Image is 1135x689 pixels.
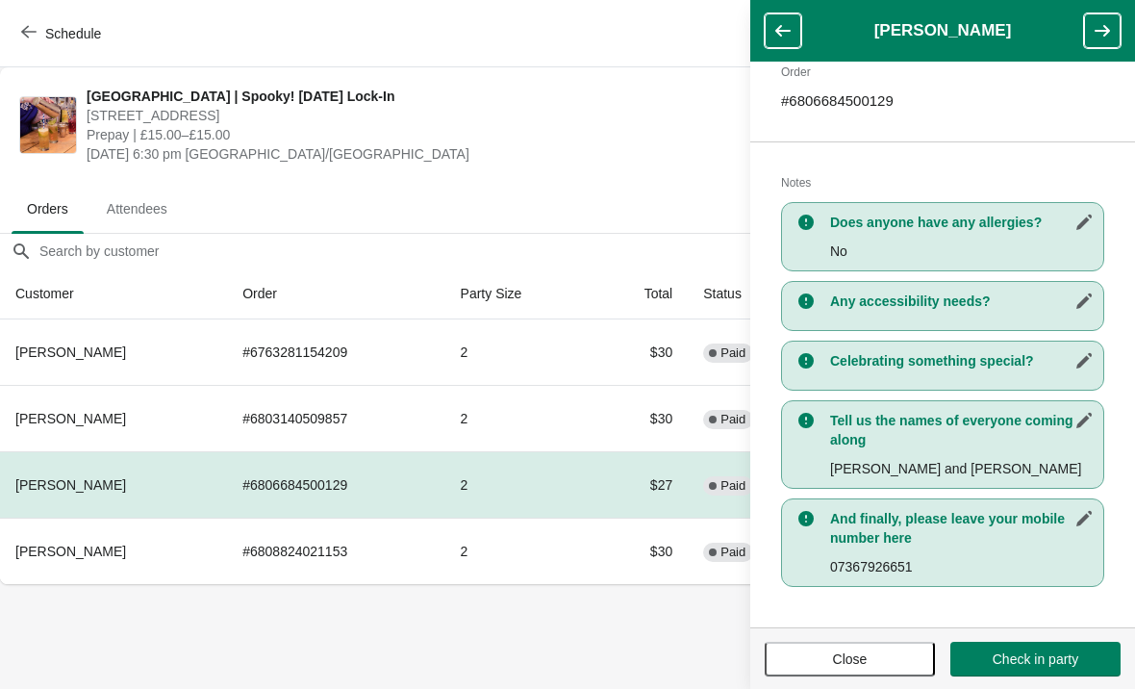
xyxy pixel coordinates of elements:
[15,344,126,360] span: [PERSON_NAME]
[830,411,1094,449] h3: Tell us the names of everyone coming along
[38,234,1135,268] input: Search by customer
[801,21,1084,40] h1: [PERSON_NAME]
[593,518,688,584] td: $30
[688,268,818,319] th: Status
[720,478,745,494] span: Paid
[87,87,780,106] span: [GEOGRAPHIC_DATA] | Spooky! [DATE] Lock-In
[593,385,688,451] td: $30
[593,319,688,385] td: $30
[445,451,593,518] td: 2
[765,642,935,676] button: Close
[830,509,1094,548] h3: And finally, please leave your mobile number here
[830,459,1094,478] p: [PERSON_NAME] and [PERSON_NAME]
[830,351,1094,370] h3: Celebrating something special?
[445,319,593,385] td: 2
[227,385,444,451] td: # 6803140509857
[720,545,745,560] span: Paid
[781,173,1104,192] h2: Notes
[227,268,444,319] th: Order
[720,412,745,427] span: Paid
[781,63,1104,82] h2: Order
[950,642,1121,676] button: Check in party
[15,477,126,493] span: [PERSON_NAME]
[830,242,1094,261] p: No
[12,191,84,226] span: Orders
[830,557,1094,576] p: 07367926651
[20,97,76,153] img: Exeter | Spooky! Halloween Lock-In
[87,106,780,125] span: [STREET_ADDRESS]
[445,518,593,584] td: 2
[593,451,688,518] td: $27
[593,268,688,319] th: Total
[830,292,1094,311] h3: Any accessibility needs?
[45,26,101,41] span: Schedule
[87,144,780,164] span: [DATE] 6:30 pm [GEOGRAPHIC_DATA]/[GEOGRAPHIC_DATA]
[833,651,868,667] span: Close
[15,544,126,559] span: [PERSON_NAME]
[830,213,1094,232] h3: Does anyone have any allergies?
[10,16,116,51] button: Schedule
[91,191,183,226] span: Attendees
[993,651,1078,667] span: Check in party
[227,518,444,584] td: # 6808824021153
[445,268,593,319] th: Party Size
[227,319,444,385] td: # 6763281154209
[227,451,444,518] td: # 6806684500129
[15,411,126,426] span: [PERSON_NAME]
[781,91,1104,111] p: # 6806684500129
[445,385,593,451] td: 2
[87,125,780,144] span: Prepay | £15.00–£15.00
[720,345,745,361] span: Paid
